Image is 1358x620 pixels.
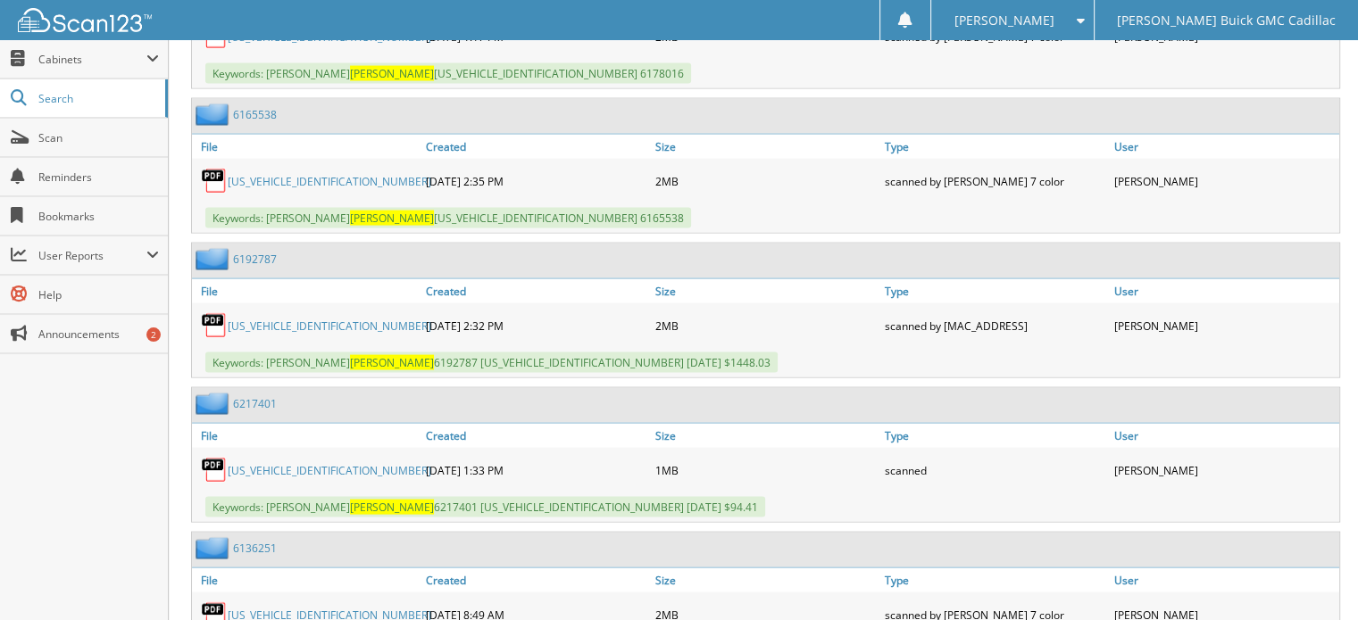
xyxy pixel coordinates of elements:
iframe: Chat Widget [1269,534,1358,620]
img: PDF.png [201,457,228,484]
a: 6217401 [233,396,277,411]
span: Search [38,91,156,106]
a: Created [421,568,651,592]
span: Keywords: [PERSON_NAME] [US_VEHICLE_IDENTIFICATION_NUMBER] 6178016 [205,63,691,84]
div: [DATE] 2:35 PM [421,163,651,199]
img: folder2.png [196,537,233,559]
span: Announcements [38,327,159,342]
div: [PERSON_NAME] [1110,308,1339,343]
a: Size [651,424,880,448]
a: Created [421,279,651,303]
a: File [192,424,421,448]
div: 2 [146,327,161,342]
div: 1MB [651,452,880,488]
span: Bookmarks [38,209,159,224]
span: Help [38,287,159,302]
span: [PERSON_NAME] [350,500,434,515]
span: [PERSON_NAME] Buick GMC Cadillac [1117,15,1336,26]
div: 2MB [651,163,880,199]
span: [PERSON_NAME] [350,66,434,81]
a: User [1110,135,1339,159]
a: File [192,279,421,303]
a: Type [880,568,1110,592]
a: Type [880,135,1110,159]
a: [US_VEHICLE_IDENTIFICATION_NUMBER] [228,174,431,189]
a: Size [651,279,880,303]
a: Type [880,424,1110,448]
img: folder2.png [196,248,233,270]
a: 6165538 [233,107,277,122]
div: 2MB [651,308,880,343]
div: scanned by [PERSON_NAME] 7 color [880,163,1110,199]
a: File [192,568,421,592]
div: scanned [880,452,1110,488]
span: Reminders [38,169,159,185]
img: folder2.png [196,103,233,126]
a: Type [880,279,1110,303]
a: [US_VEHICLE_IDENTIFICATION_NUMBER] [228,318,431,334]
a: User [1110,424,1339,448]
img: PDF.png [201,312,228,339]
div: [PERSON_NAME] [1110,452,1339,488]
a: User [1110,568,1339,592]
span: User Reports [38,248,146,263]
span: Keywords: [PERSON_NAME] [US_VEHICLE_IDENTIFICATION_NUMBER] 6165538 [205,208,691,228]
img: scan123-logo-white.svg [18,8,152,32]
a: [US_VEHICLE_IDENTIFICATION_NUMBER] [228,463,431,478]
span: [PERSON_NAME] [350,211,434,226]
a: Size [651,135,880,159]
div: [DATE] 1:33 PM [421,452,651,488]
div: [PERSON_NAME] [1110,163,1339,199]
img: folder2.png [196,393,233,415]
a: File [192,135,421,159]
span: Keywords: [PERSON_NAME] 6217401 [US_VEHICLE_IDENTIFICATION_NUMBER] [DATE] $94.41 [205,497,765,517]
a: Size [651,568,880,592]
a: Created [421,135,651,159]
div: [DATE] 2:32 PM [421,308,651,343]
span: [PERSON_NAME] [350,355,434,370]
img: PDF.png [201,168,228,194]
span: Keywords: [PERSON_NAME] 6192787 [US_VEHICLE_IDENTIFICATION_NUMBER] [DATE] $1448.03 [205,352,778,373]
div: scanned by [MAC_ADDRESS] [880,308,1110,343]
span: Scan [38,130,159,145]
a: 6192787 [233,252,277,267]
span: [PERSON_NAME] [954,15,1054,26]
a: User [1110,279,1339,303]
a: Created [421,424,651,448]
a: 6136251 [233,541,277,556]
span: Cabinets [38,52,146,67]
